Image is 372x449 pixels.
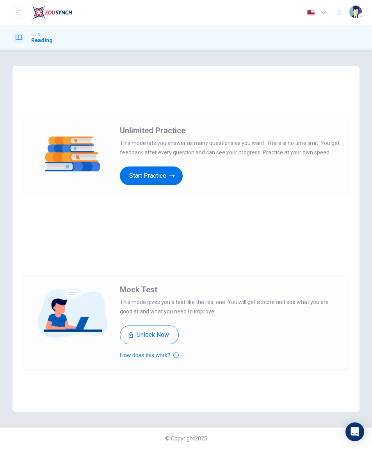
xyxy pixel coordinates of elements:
[120,297,340,316] span: This mode gives you a test like the real one. You will get a score and see what you are good at a...
[31,37,53,43] h1: Reading
[120,326,179,344] button: Unlock Now
[31,32,40,37] span: IELTS
[120,126,185,135] span: Unlimited Practice
[345,422,364,441] div: Open Intercom Messenger
[120,285,157,294] span: Mock Test
[306,10,316,16] img: en
[31,5,72,20] img: EduSynch logo
[12,6,25,19] button: open mobile menu
[349,5,362,18] img: Profile picture
[165,435,207,442] span: © Copyright 2025
[120,351,179,360] button: How does this work?
[120,138,340,157] span: This mode lets you answer as many questions as you want. There is no time limit. You get feedback...
[120,166,183,185] button: Start Practice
